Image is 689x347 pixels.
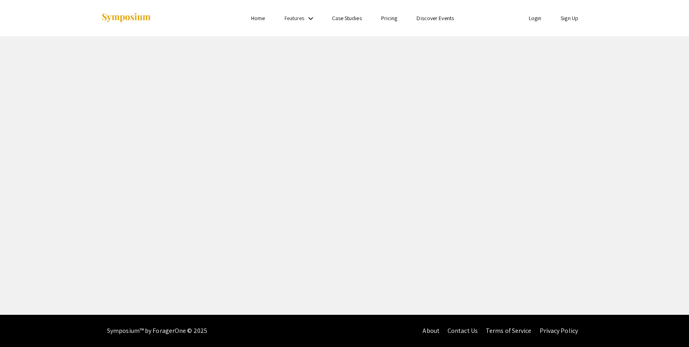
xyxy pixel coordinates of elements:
[448,326,478,335] a: Contact Us
[101,12,151,23] img: Symposium by ForagerOne
[251,14,265,22] a: Home
[107,315,207,347] div: Symposium™ by ForagerOne © 2025
[486,326,532,335] a: Terms of Service
[381,14,398,22] a: Pricing
[561,14,578,22] a: Sign Up
[529,14,542,22] a: Login
[332,14,362,22] a: Case Studies
[540,326,578,335] a: Privacy Policy
[306,14,316,23] mat-icon: Expand Features list
[423,326,439,335] a: About
[285,14,305,22] a: Features
[417,14,454,22] a: Discover Events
